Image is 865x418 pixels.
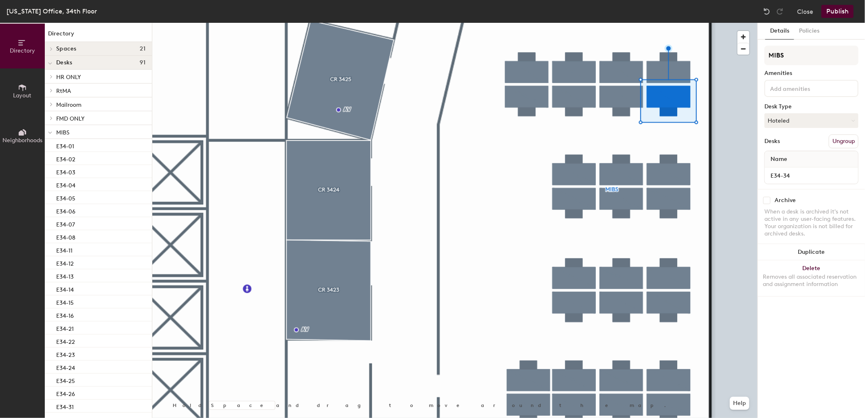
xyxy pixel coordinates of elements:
[56,180,75,189] p: E34-04
[766,170,856,181] input: Unnamed desk
[758,260,865,296] button: DeleteRemoves all associated reservation and assignment information
[56,154,75,163] p: E34-02
[56,219,75,228] p: E34-07
[775,197,796,204] div: Archive
[140,59,145,66] span: 91
[10,47,35,54] span: Directory
[56,193,75,202] p: E34-05
[763,7,771,15] img: Undo
[768,83,842,93] input: Add amenities
[56,375,75,385] p: E34-25
[56,401,74,411] p: E34-31
[758,244,865,260] button: Duplicate
[56,167,75,176] p: E34-03
[764,103,858,110] div: Desk Type
[56,245,72,254] p: E34-11
[56,206,75,215] p: E34-06
[765,23,794,40] button: Details
[764,208,858,238] div: When a desk is archived it's not active in any user-facing features. Your organization is not bil...
[56,388,75,398] p: E34-26
[56,271,74,280] p: E34-13
[56,141,74,150] p: E34-01
[45,29,152,42] h1: Directory
[56,284,74,293] p: E34-14
[56,362,75,372] p: E34-24
[821,5,854,18] button: Publish
[13,92,32,99] span: Layout
[766,152,791,167] span: Name
[730,397,749,410] button: Help
[56,297,74,306] p: E34-15
[56,323,74,332] p: E34-21
[776,7,784,15] img: Redo
[2,137,42,144] span: Neighborhoods
[763,273,860,288] div: Removes all associated reservation and assignment information
[56,336,75,345] p: E34-22
[56,232,75,241] p: E34-08
[56,46,77,52] span: Spaces
[56,129,70,136] span: MIBS
[794,23,824,40] button: Policies
[56,74,81,81] span: HR ONLY
[764,138,780,145] div: Desks
[56,59,72,66] span: Desks
[764,113,858,128] button: Hoteled
[56,258,74,267] p: E34-12
[764,70,858,77] div: Amenities
[140,46,145,52] span: 21
[829,134,858,148] button: Ungroup
[797,5,813,18] button: Close
[56,349,75,359] p: E34-23
[56,88,71,95] span: RtMA
[56,115,85,122] span: FMD ONLY
[7,6,97,16] div: [US_STATE] Office, 34th Floor
[56,310,74,319] p: E34-16
[56,101,81,108] span: Mailroom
